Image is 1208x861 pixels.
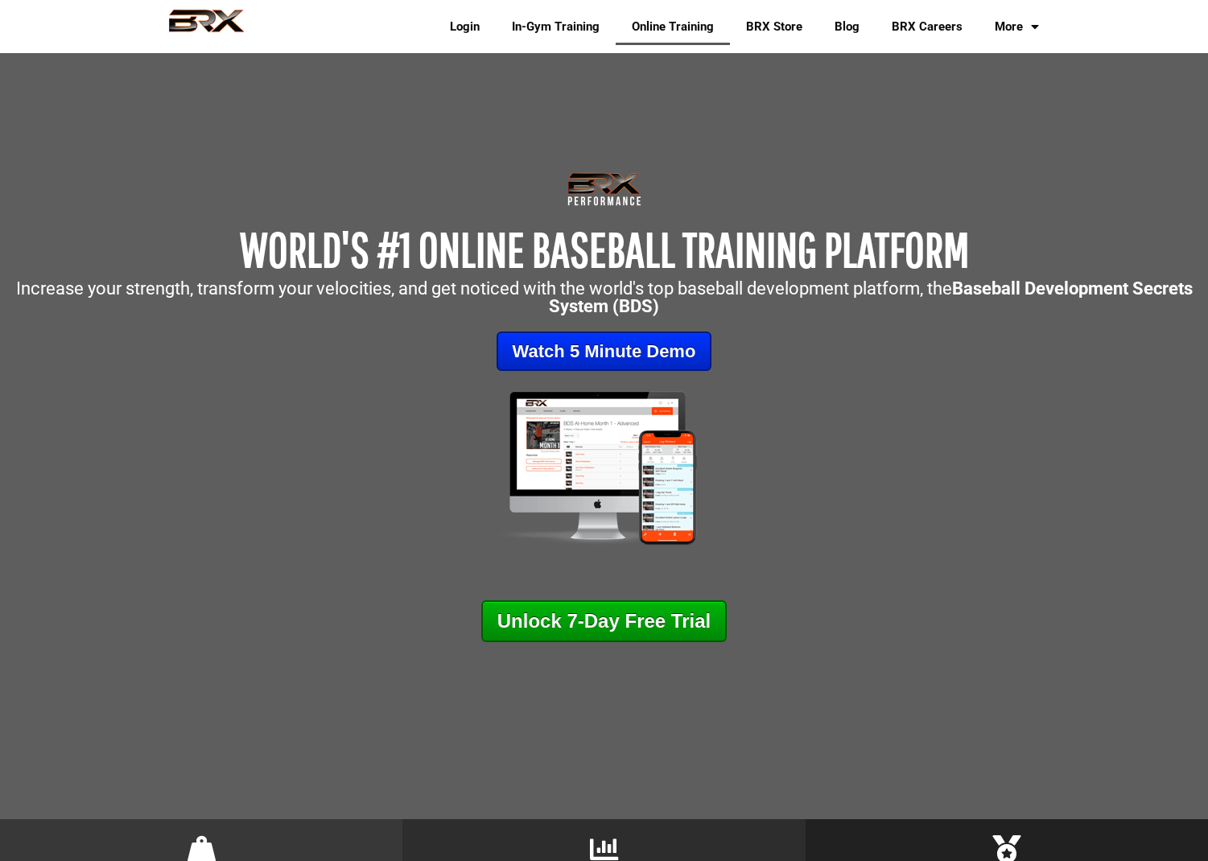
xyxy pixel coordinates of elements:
[476,387,732,549] img: Mockup-2-large
[565,169,644,209] img: Transparent-Black-BRX-Logo-White-Performance
[434,8,496,45] a: Login
[616,8,730,45] a: Online Training
[730,8,818,45] a: BRX Store
[481,600,727,642] a: Unlock 7-Day Free Trial
[497,332,712,371] a: Watch 5 Minute Demo
[876,8,979,45] a: BRX Careers
[549,278,1193,316] strong: Baseball Development Secrets System (BDS)
[154,9,259,44] img: BRX Performance
[8,280,1200,315] p: Increase your strength, transform your velocities, and get noticed with the world's top baseball ...
[496,8,616,45] a: In-Gym Training
[818,8,876,45] a: Blog
[240,221,969,277] span: WORLD'S #1 ONLINE BASEBALL TRAINING PLATFORM
[979,8,1055,45] a: More
[422,8,1055,45] div: Navigation Menu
